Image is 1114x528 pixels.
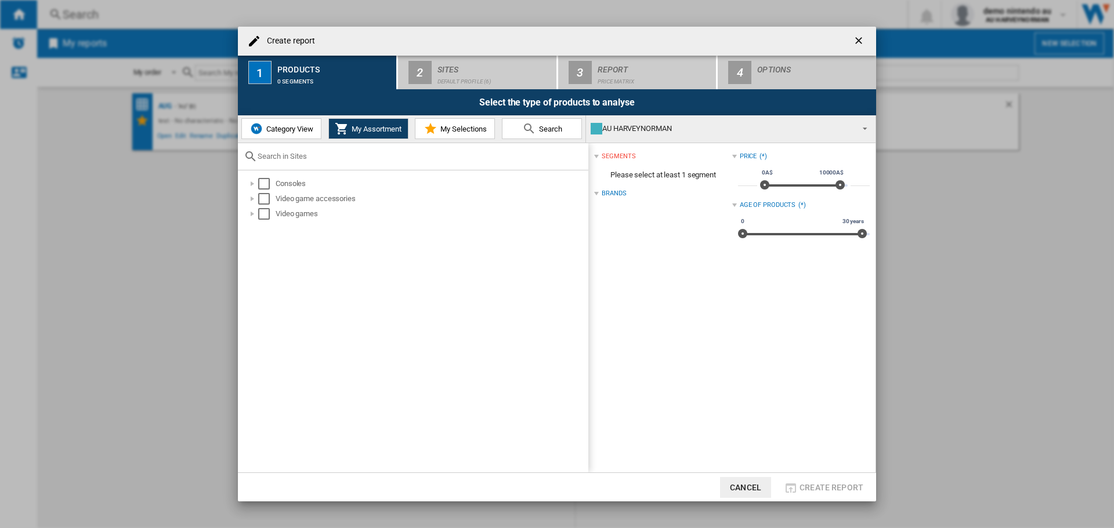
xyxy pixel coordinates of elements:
[277,72,392,85] div: 0 segments
[760,168,775,177] span: 0A$
[502,118,582,139] button: Search
[263,125,313,133] span: Category View
[757,60,871,72] div: Options
[740,152,757,161] div: Price
[848,30,871,53] button: getI18NText('BUTTONS.CLOSE_DIALOG')
[258,152,583,161] input: Search in Sites
[276,208,587,220] div: Video games
[276,193,587,205] div: Video game accessories
[602,152,635,161] div: segments
[536,125,562,133] span: Search
[248,61,272,84] div: 1
[258,193,276,205] md-checkbox: Select
[349,125,402,133] span: My Assortment
[602,189,626,198] div: Brands
[277,60,392,72] div: Products
[249,122,263,136] img: wiser-icon-blue.png
[437,125,487,133] span: My Selections
[598,60,712,72] div: Report
[818,168,845,177] span: 10000A$
[276,178,587,190] div: Consoles
[238,56,397,89] button: 1 Products 0 segments
[598,72,712,85] div: Price Matrix
[569,61,592,84] div: 3
[408,61,432,84] div: 2
[728,61,751,84] div: 4
[800,483,863,492] span: Create report
[398,56,558,89] button: 2 Sites Default profile (6)
[558,56,718,89] button: 3 Report Price Matrix
[591,121,852,137] div: AU HARVEYNORMAN
[328,118,408,139] button: My Assortment
[241,118,321,139] button: Category View
[780,477,867,498] button: Create report
[841,217,866,226] span: 30 years
[261,35,315,47] h4: Create report
[739,217,746,226] span: 0
[594,164,732,186] span: Please select at least 1 segment
[415,118,495,139] button: My Selections
[740,201,796,210] div: Age of products
[720,477,771,498] button: Cancel
[437,72,552,85] div: Default profile (6)
[258,208,276,220] md-checkbox: Select
[853,35,867,49] ng-md-icon: getI18NText('BUTTONS.CLOSE_DIALOG')
[437,60,552,72] div: Sites
[258,178,276,190] md-checkbox: Select
[238,89,876,115] div: Select the type of products to analyse
[718,56,876,89] button: 4 Options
